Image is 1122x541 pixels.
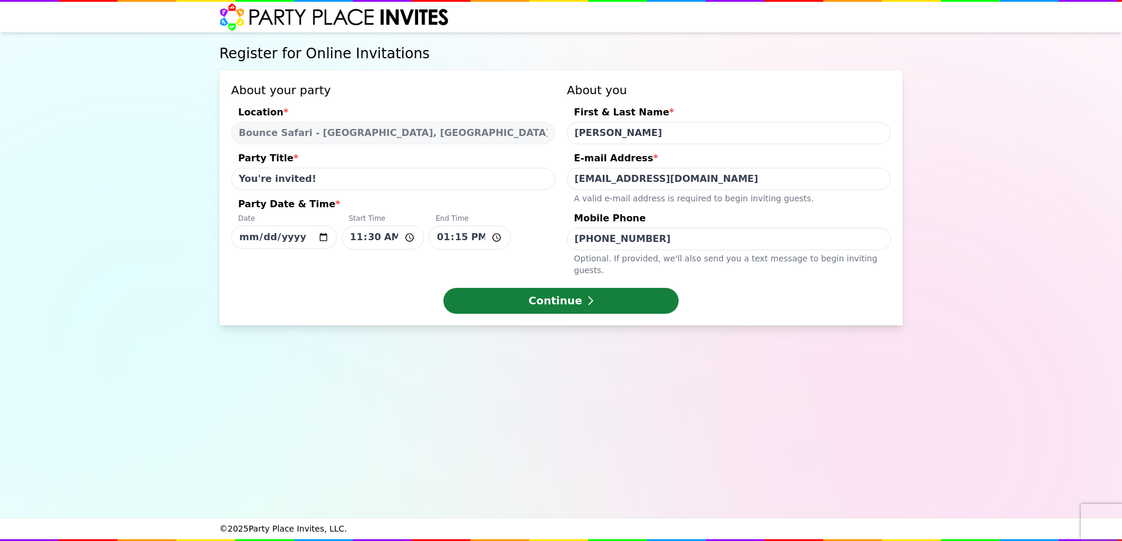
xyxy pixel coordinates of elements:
[443,288,679,314] button: Continue
[219,518,903,539] div: © 2025 Party Place Invites, LLC.
[219,3,449,31] img: Party Place Invites
[342,225,424,250] input: Party Date & Time*DateStart TimeEnd Time
[231,168,555,190] input: Party Title*
[231,214,337,225] div: Date
[429,214,511,225] div: End Time
[231,82,555,98] h3: About your party
[231,197,555,214] div: Party Date & Time
[567,151,891,168] div: E-mail Address
[429,225,511,250] input: Party Date & Time*DateStart TimeEnd Time
[567,228,891,250] input: Mobile PhoneOptional. If provided, we'll also send you a text message to begin inviting guests.
[567,105,891,122] div: First & Last Name
[342,214,424,225] div: Start Time
[567,168,891,190] input: E-mail Address*A valid e-mail address is required to begin inviting guests.
[231,105,555,122] div: Location
[567,122,891,144] input: First & Last Name*
[231,122,555,144] select: Location*
[567,250,891,276] div: Optional. If provided, we ' ll also send you a text message to begin inviting guests.
[219,44,903,63] h1: Register for Online Invitations
[567,190,891,204] div: A valid e-mail address is required to begin inviting guests.
[231,151,555,168] div: Party Title
[567,211,891,228] div: Mobile Phone
[567,82,891,98] h3: About you
[231,225,337,249] input: Party Date & Time*DateStart TimeEnd Time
